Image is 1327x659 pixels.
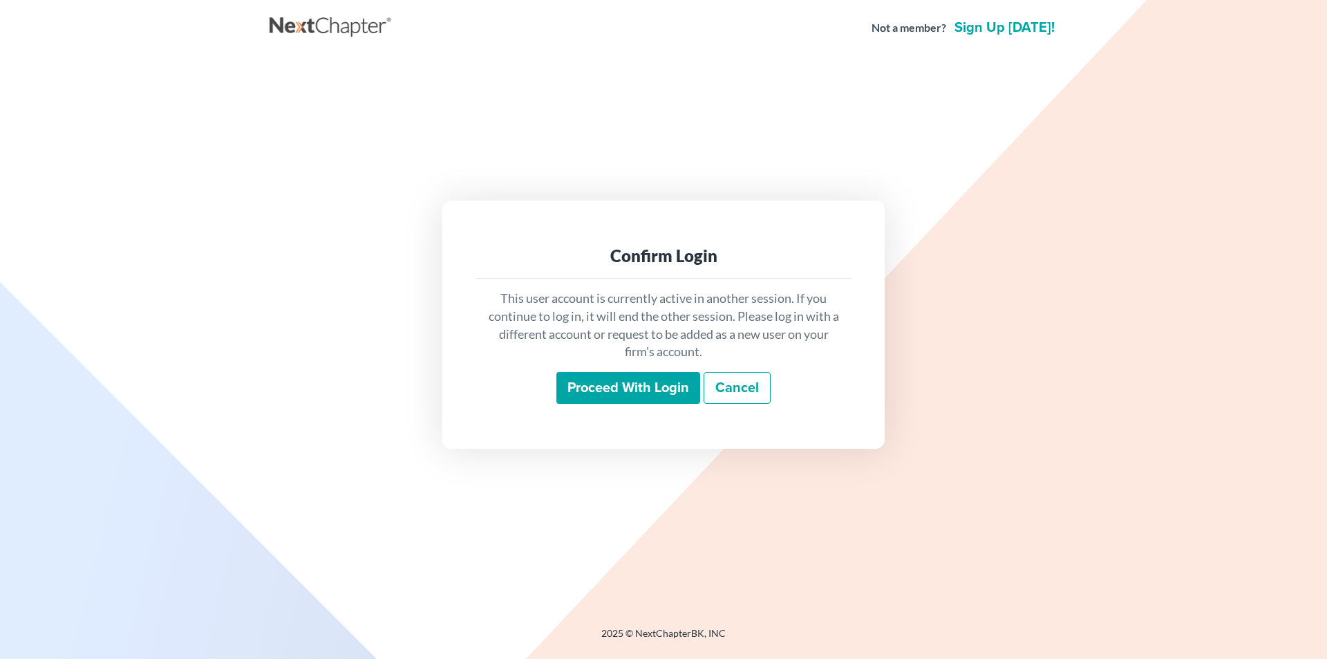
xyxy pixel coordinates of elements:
a: Sign up [DATE]! [952,21,1057,35]
div: Confirm Login [487,245,840,267]
p: This user account is currently active in another session. If you continue to log in, it will end ... [487,290,840,361]
strong: Not a member? [872,20,946,36]
a: Cancel [704,372,771,404]
div: 2025 © NextChapterBK, INC [270,626,1057,651]
input: Proceed with login [556,372,700,404]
